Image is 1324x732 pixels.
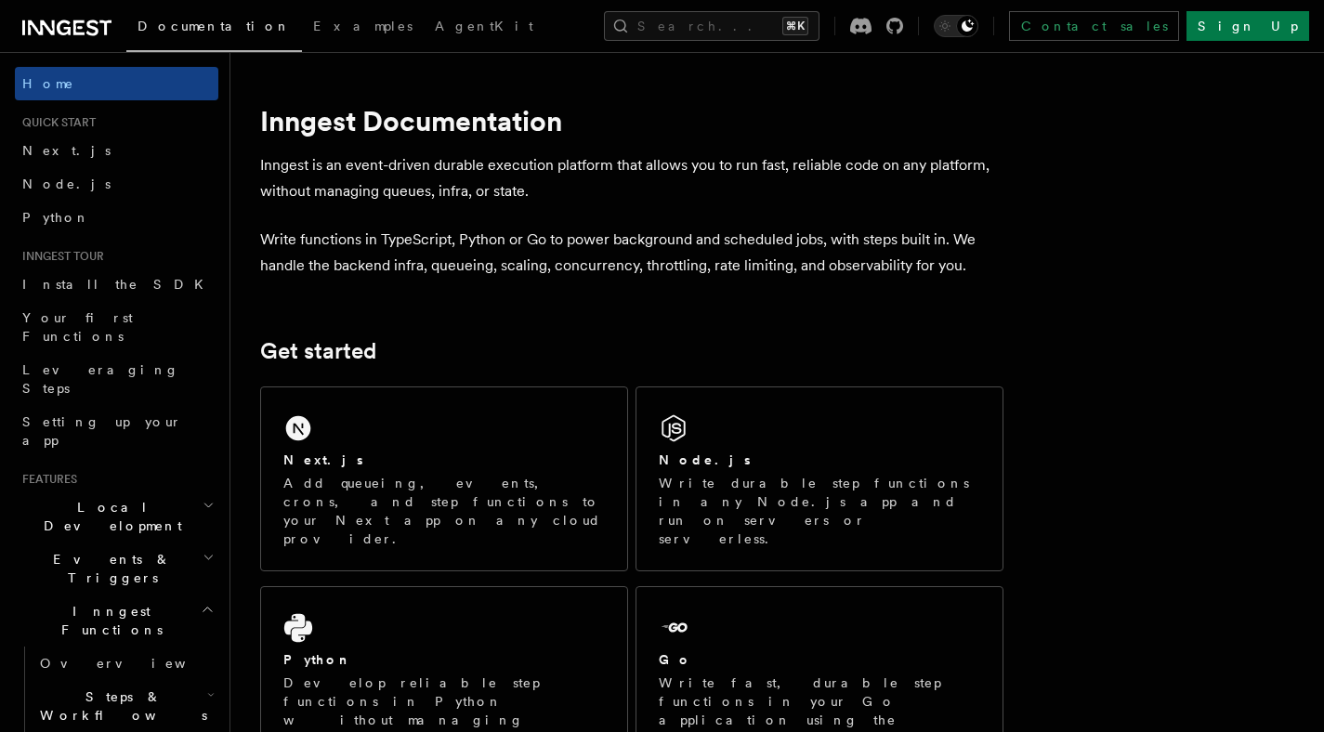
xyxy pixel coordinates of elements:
p: Write functions in TypeScript, Python or Go to power background and scheduled jobs, with steps bu... [260,227,1003,279]
span: Local Development [15,498,203,535]
button: Steps & Workflows [33,680,218,732]
a: Next.jsAdd queueing, events, crons, and step functions to your Next app on any cloud provider. [260,386,628,571]
a: Your first Functions [15,301,218,353]
h2: Node.js [659,451,751,469]
span: AgentKit [435,19,533,33]
span: Quick start [15,115,96,130]
button: Toggle dark mode [934,15,978,37]
a: Contact sales [1009,11,1179,41]
button: Search...⌘K [604,11,819,41]
a: Install the SDK [15,268,218,301]
h2: Next.js [283,451,363,469]
span: Next.js [22,143,111,158]
span: Examples [313,19,413,33]
a: Python [15,201,218,234]
a: Get started [260,338,376,364]
p: Write durable step functions in any Node.js app and run on servers or serverless. [659,474,980,548]
a: Sign Up [1186,11,1309,41]
span: Node.js [22,176,111,191]
a: Documentation [126,6,302,52]
span: Install the SDK [22,277,215,292]
span: Leveraging Steps [22,362,179,396]
button: Local Development [15,490,218,542]
h2: Python [283,650,352,669]
a: Examples [302,6,424,50]
p: Inngest is an event-driven durable execution platform that allows you to run fast, reliable code ... [260,152,1003,204]
span: Home [22,74,74,93]
a: Home [15,67,218,100]
span: Inngest Functions [15,602,201,639]
a: Node.js [15,167,218,201]
h2: Go [659,650,692,669]
a: AgentKit [424,6,544,50]
span: Inngest tour [15,249,104,264]
span: Overview [40,656,231,671]
p: Add queueing, events, crons, and step functions to your Next app on any cloud provider. [283,474,605,548]
span: Events & Triggers [15,550,203,587]
button: Inngest Functions [15,595,218,647]
span: Documentation [138,19,291,33]
kbd: ⌘K [782,17,808,35]
h1: Inngest Documentation [260,104,1003,137]
span: Your first Functions [22,310,133,344]
a: Node.jsWrite durable step functions in any Node.js app and run on servers or serverless. [636,386,1003,571]
a: Setting up your app [15,405,218,457]
span: Steps & Workflows [33,687,207,725]
a: Leveraging Steps [15,353,218,405]
a: Overview [33,647,218,680]
span: Setting up your app [22,414,182,448]
span: Python [22,210,90,225]
a: Next.js [15,134,218,167]
span: Features [15,472,77,487]
button: Events & Triggers [15,542,218,595]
